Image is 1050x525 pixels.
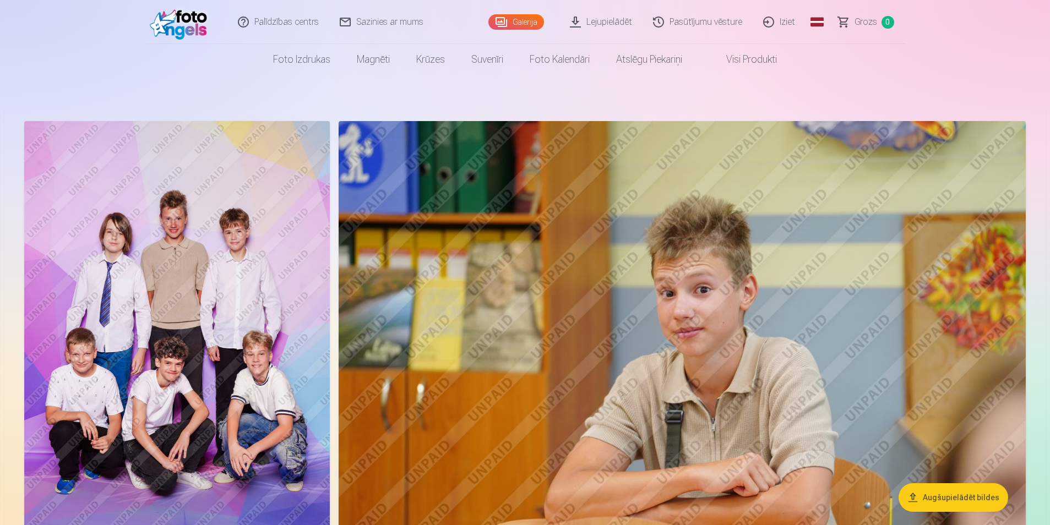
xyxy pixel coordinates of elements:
[458,44,516,75] a: Suvenīri
[260,44,344,75] a: Foto izdrukas
[150,4,213,40] img: /fa1
[882,16,894,29] span: 0
[516,44,603,75] a: Foto kalendāri
[344,44,403,75] a: Magnēti
[603,44,695,75] a: Atslēgu piekariņi
[488,14,544,30] a: Galerija
[695,44,790,75] a: Visi produkti
[855,15,877,29] span: Grozs
[403,44,458,75] a: Krūzes
[899,483,1008,512] button: Augšupielādēt bildes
